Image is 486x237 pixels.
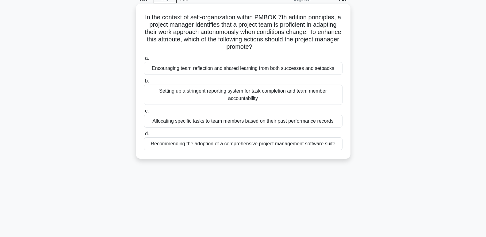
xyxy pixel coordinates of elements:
span: d. [145,131,149,136]
div: Recommending the adoption of a comprehensive project management software suite [144,137,342,150]
span: c. [145,108,149,113]
h5: In the context of self-organization within PMBOK 7th edition principles, a project manager identi... [143,13,343,51]
div: Allocating specific tasks to team members based on their past performance records [144,115,342,128]
div: Encouraging team reflection and shared learning from both successes and setbacks [144,62,342,75]
span: a. [145,55,149,61]
span: b. [145,78,149,83]
div: Setting up a stringent reporting system for task completion and team member accountability [144,85,342,105]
